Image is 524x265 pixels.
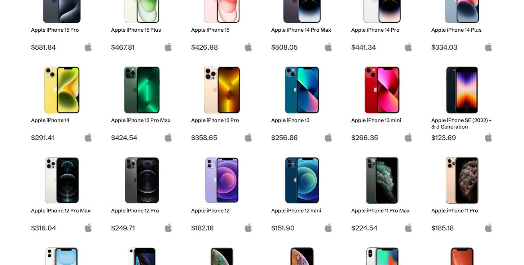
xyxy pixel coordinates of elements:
[28,153,96,232] a: iPhone 12 Pro Max Apple iPhone 12 Pro Max $316.04 apple-logo
[191,43,253,51] span: $426.98
[428,63,497,142] a: iPhone SE 3rd Gen Apple iPhone SE (2022) - 3rd Generation $123.69 apple-logo
[191,133,253,142] span: $358.65
[271,224,333,232] span: $151.90
[351,133,413,142] span: $266.35
[351,207,413,214] h2: Apple iPhone 11 Pro Max
[164,133,173,142] img: apple-logo
[244,133,253,142] img: apple-logo
[111,224,173,232] span: $249.71
[188,153,256,232] a: iPhone 12 Apple iPhone 12 $182.16 apple-logo
[31,224,93,232] span: $316.04
[116,157,167,204] img: iPhone 12 Pro
[164,42,173,51] img: apple-logo
[324,133,333,142] img: apple-logo
[268,153,336,232] a: iPhone 12 mini Apple iPhone 12 mini $151.90 apple-logo
[111,43,173,51] span: $467.81
[437,67,488,113] img: iPhone SE 3rd Gen
[244,42,253,51] img: apple-logo
[404,223,413,232] img: apple-logo
[244,223,253,232] img: apple-logo
[31,133,93,142] span: $291.41
[111,27,173,33] h2: Apple iPhone 15 Plus
[431,133,493,142] span: $123.69
[404,133,413,142] img: apple-logo
[36,157,87,204] img: iPhone 12 Pro Max
[357,157,408,204] img: iPhone 11 Pro Max
[116,67,167,113] img: iPhone 13 Pro Max
[348,63,417,142] a: iPhone 13 mini Apple iPhone 13 mini $266.35 apple-logo
[277,157,327,204] img: iPhone 12 mini
[404,42,413,51] img: apple-logo
[111,133,173,142] span: $424.54
[197,67,247,113] img: iPhone 13 Pro
[271,207,333,214] h2: Apple iPhone 12 mini
[431,117,493,130] h2: Apple iPhone SE (2022) - 3rd Generation
[31,43,93,51] span: $581.84
[484,133,493,142] img: apple-logo
[431,27,493,33] h2: Apple iPhone 14 Plus
[164,223,173,232] img: apple-logo
[271,117,333,123] h2: Apple iPhone 13
[351,224,413,232] span: $224.54
[351,27,413,33] h2: Apple iPhone 14 Pro
[271,133,333,142] span: $256.86
[357,67,408,113] img: iPhone 13 mini
[351,43,413,51] span: $441.34
[348,153,417,232] a: iPhone 11 Pro Max Apple iPhone 11 Pro Max $224.54 apple-logo
[191,117,253,123] h2: Apple iPhone 13 Pro
[188,63,256,142] a: iPhone 13 Pro Apple iPhone 13 Pro $358.65 apple-logo
[268,63,336,142] a: iPhone 13 Apple iPhone 13 $256.86 apple-logo
[36,67,87,113] img: iPhone 14
[84,133,93,142] img: apple-logo
[111,117,173,123] h2: Apple iPhone 13 Pro Max
[31,117,93,123] h2: Apple iPhone 14
[431,224,493,232] span: $185.18
[484,42,493,51] img: apple-logo
[191,224,253,232] span: $182.16
[324,223,333,232] img: apple-logo
[484,223,493,232] img: apple-logo
[324,42,333,51] img: apple-logo
[351,117,413,123] h2: Apple iPhone 13 mini
[84,42,93,51] img: apple-logo
[197,157,247,204] img: iPhone 12
[271,43,333,51] span: $508.05
[431,43,493,51] span: $334.03
[191,27,253,33] h2: Apple iPhone 15
[108,63,176,142] a: iPhone 13 Pro Max Apple iPhone 13 Pro Max $424.54 apple-logo
[84,223,93,232] img: apple-logo
[437,157,488,204] img: iPhone 11 Pro
[431,207,493,214] h2: Apple iPhone 11 Pro
[31,207,93,214] h2: Apple iPhone 12 Pro Max
[31,27,93,33] h2: Apple iPhone 15 Pro
[271,27,333,33] h2: Apple iPhone 14 Pro Max
[428,153,497,232] a: iPhone 11 Pro Apple iPhone 11 Pro $185.18 apple-logo
[108,153,176,232] a: iPhone 12 Pro Apple iPhone 12 Pro $249.71 apple-logo
[111,207,173,214] h2: Apple iPhone 12 Pro
[277,67,327,113] img: iPhone 13
[28,63,96,142] a: iPhone 14 Apple iPhone 14 $291.41 apple-logo
[191,207,253,214] h2: Apple iPhone 12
